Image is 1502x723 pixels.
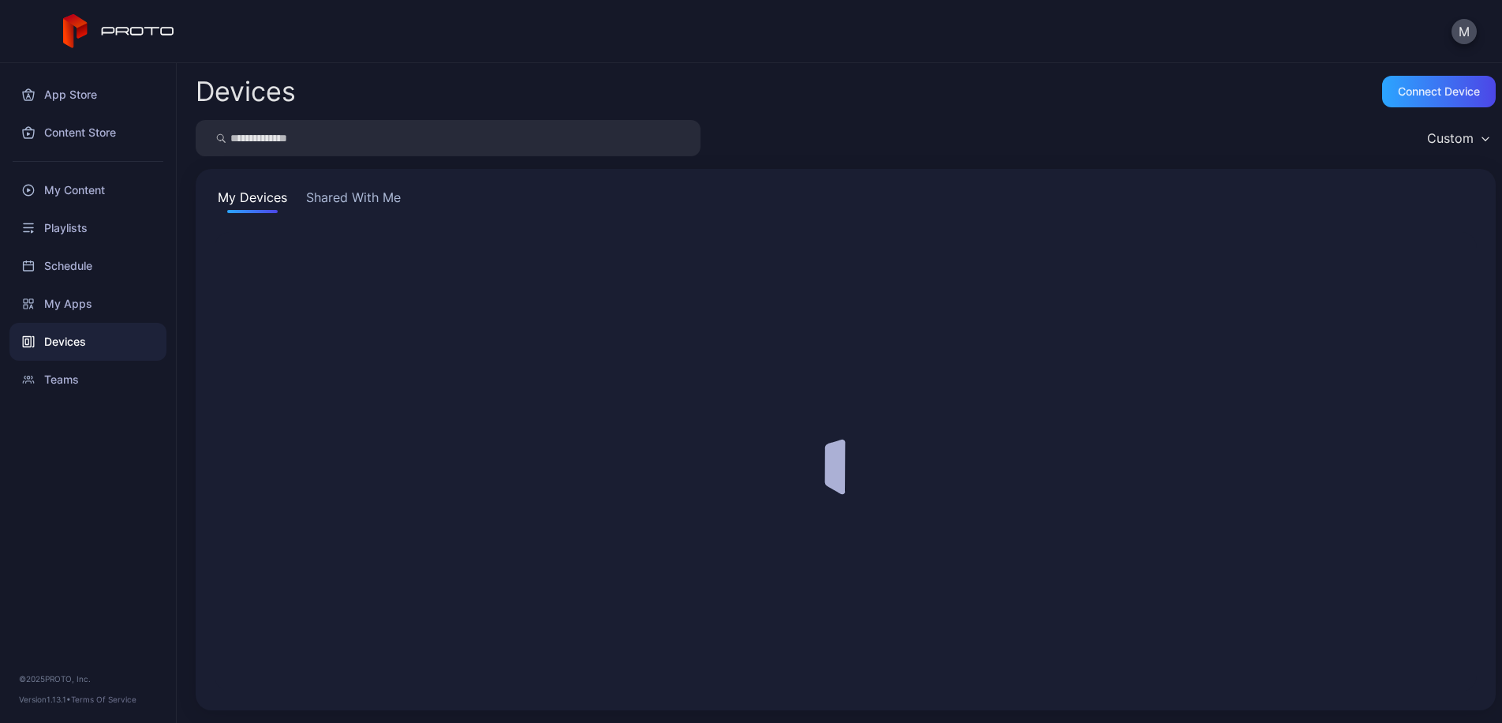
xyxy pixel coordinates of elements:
a: Playlists [9,209,166,247]
span: Version 1.13.1 • [19,695,71,704]
div: Custom [1427,130,1474,146]
button: Custom [1419,120,1496,156]
button: My Devices [215,188,290,213]
button: Connect device [1382,76,1496,107]
h2: Devices [196,77,296,106]
a: Content Store [9,114,166,152]
button: Shared With Me [303,188,404,213]
a: My Apps [9,285,166,323]
a: Terms Of Service [71,695,136,704]
div: Connect device [1398,85,1480,98]
a: Schedule [9,247,166,285]
a: App Store [9,76,166,114]
a: Teams [9,361,166,399]
div: © 2025 PROTO, Inc. [19,672,157,685]
button: M [1452,19,1477,44]
a: Devices [9,323,166,361]
a: My Content [9,171,166,209]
